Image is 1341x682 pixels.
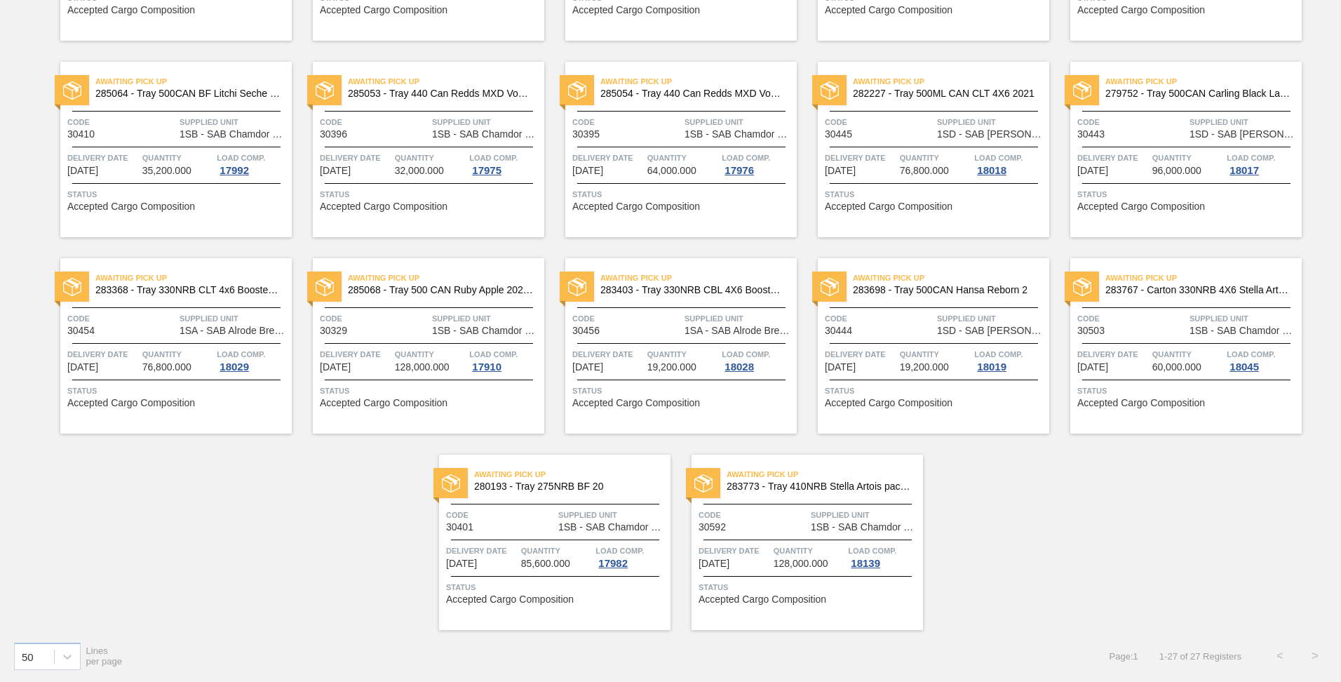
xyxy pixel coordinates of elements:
[39,62,292,237] a: statusAwaiting Pick Up285064 - Tray 500CAN BF Litchi Seche 4x6 PUCode30410Supplied Unit1SB - SAB ...
[446,580,667,594] span: Status
[67,312,176,326] span: Code
[600,74,797,88] span: Awaiting Pick Up
[825,362,856,373] span: 08/08/2025
[572,384,793,398] span: Status
[1190,326,1298,336] span: 1SB - SAB Chamdor Brewery
[900,347,971,361] span: Quantity
[1105,285,1291,295] span: 283767 - Carton 330NRB 4X6 Stella Artois PU
[647,347,719,361] span: Quantity
[825,347,896,361] span: Delivery Date
[572,129,600,140] span: 30395
[67,5,195,15] span: Accepted Cargo Composition
[572,115,681,129] span: Code
[1227,361,1262,373] div: 18045
[825,384,1046,398] span: Status
[469,165,504,176] div: 17975
[572,347,644,361] span: Delivery Date
[825,166,856,176] span: 08/08/2025
[320,398,447,408] span: Accepted Cargo Composition
[568,278,586,296] img: status
[320,151,391,165] span: Delivery Date
[811,508,919,522] span: Supplied Unit
[1077,326,1105,336] span: 30503
[699,522,726,533] span: 30592
[825,5,952,15] span: Accepted Cargo Composition
[320,326,347,336] span: 30329
[418,455,670,630] a: statusAwaiting Pick Up280193 - Tray 275NRB BF 20Code30401Supplied Unit1SB - SAB Chamdor BreweryDe...
[1105,271,1302,285] span: Awaiting Pick Up
[1152,166,1201,176] span: 96,000.000
[320,187,541,201] span: Status
[647,166,696,176] span: 64,000.000
[558,508,667,522] span: Supplied Unit
[95,88,281,99] span: 285064 - Tray 500CAN BF Litchi Seche 4x6 PU
[722,151,770,165] span: Load Comp.
[821,81,839,100] img: status
[699,594,826,605] span: Accepted Cargo Composition
[825,151,896,165] span: Delivery Date
[67,326,95,336] span: 30454
[572,151,644,165] span: Delivery Date
[67,201,195,212] span: Accepted Cargo Composition
[797,62,1049,237] a: statusAwaiting Pick Up282227 - Tray 500ML CAN CLT 4X6 2021Code30445Supplied Unit1SD - SAB [PERSON...
[727,467,923,481] span: Awaiting Pick Up
[1152,347,1224,361] span: Quantity
[1077,384,1298,398] span: Status
[825,201,952,212] span: Accepted Cargo Composition
[292,258,544,434] a: statusAwaiting Pick Up285068 - Tray 500 CAN Ruby Apple 2020 4x6 PUCode30329Supplied Unit1SB - SAB...
[22,650,34,662] div: 50
[217,347,288,373] a: Load Comp.18029
[67,129,95,140] span: 30410
[1159,651,1241,662] span: 1 - 27 of 27 Registers
[1152,362,1201,373] span: 60,000.000
[395,151,466,165] span: Quantity
[95,271,292,285] span: Awaiting Pick Up
[320,115,429,129] span: Code
[432,326,541,336] span: 1SB - SAB Chamdor Brewery
[521,559,570,569] span: 85,600.000
[774,544,845,558] span: Quantity
[558,522,667,533] span: 1SB - SAB Chamdor Brewery
[647,362,696,373] span: 19,200.000
[848,544,919,569] a: Load Comp.18139
[67,384,288,398] span: Status
[395,347,466,361] span: Quantity
[348,74,544,88] span: Awaiting Pick Up
[937,129,1046,140] span: 1SD - SAB Rosslyn Brewery
[699,544,770,558] span: Delivery Date
[67,151,139,165] span: Delivery Date
[469,361,504,373] div: 17910
[1190,115,1298,129] span: Supplied Unit
[292,62,544,237] a: statusAwaiting Pick Up285053 - Tray 440 Can Redds MXD Vodka & PineCode30396Supplied Unit1SB - SAB...
[848,544,896,558] span: Load Comp.
[316,278,334,296] img: status
[900,151,971,165] span: Quantity
[670,455,923,630] a: statusAwaiting Pick Up283773 - Tray 410NRB Stella Artois pack UpgradeCode30592Supplied Unit1SB - ...
[348,271,544,285] span: Awaiting Pick Up
[67,187,288,201] span: Status
[600,285,786,295] span: 283403 - Tray 330NRB CBL 4X6 Booster 2
[825,312,934,326] span: Code
[797,258,1049,434] a: statusAwaiting Pick Up283698 - Tray 500CAN Hansa Reborn 2Code30444Supplied Unit1SD - SAB [PERSON_...
[937,115,1046,129] span: Supplied Unit
[600,88,786,99] span: 285054 - Tray 440 Can Redds MXD Vodka & Guarana
[595,544,644,558] span: Load Comp.
[974,151,1046,176] a: Load Comp.18018
[821,278,839,296] img: status
[900,166,949,176] span: 76,800.000
[320,166,351,176] span: 08/07/2025
[180,129,288,140] span: 1SB - SAB Chamdor Brewery
[67,362,98,373] span: 08/08/2025
[974,347,1046,373] a: Load Comp.18019
[974,151,1023,165] span: Load Comp.
[217,151,265,165] span: Load Comp.
[572,5,700,15] span: Accepted Cargo Composition
[217,347,265,361] span: Load Comp.
[1077,201,1205,212] span: Accepted Cargo Composition
[348,88,533,99] span: 285053 - Tray 440 Can Redds MXD Vodka & Pine
[699,508,807,522] span: Code
[469,151,518,165] span: Load Comp.
[320,362,351,373] span: 08/08/2025
[446,594,574,605] span: Accepted Cargo Composition
[142,166,191,176] span: 35,200.000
